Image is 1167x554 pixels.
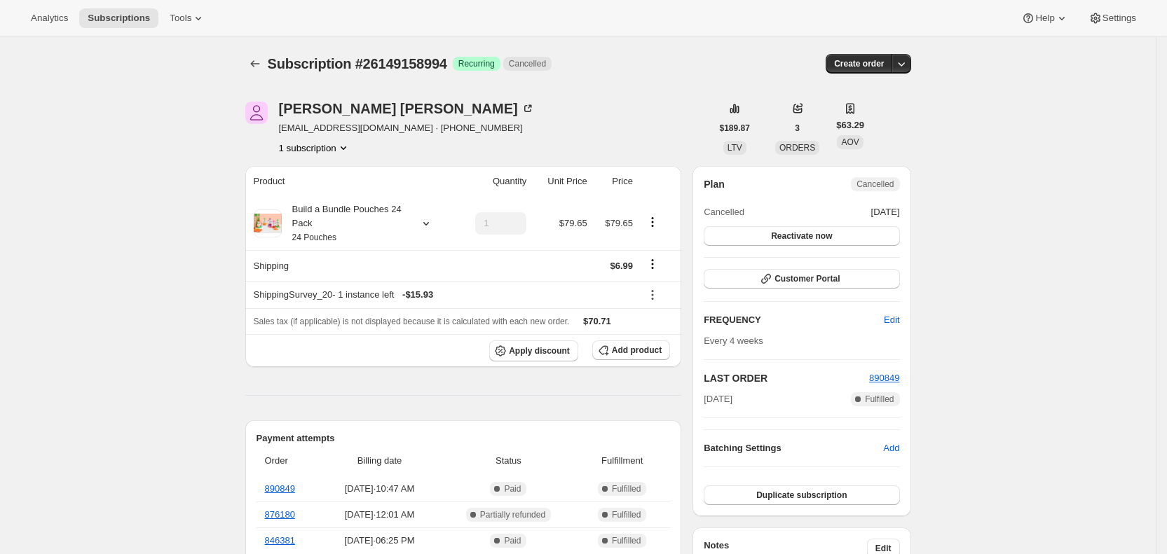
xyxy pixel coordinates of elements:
[325,454,434,468] span: Billing date
[883,441,899,455] span: Add
[489,340,578,361] button: Apply discount
[795,123,800,134] span: 3
[641,256,664,272] button: Shipping actions
[771,230,832,242] span: Reactivate now
[728,143,742,153] span: LTV
[31,13,68,24] span: Analytics
[1013,8,1077,28] button: Help
[279,141,350,155] button: Product actions
[254,288,633,302] div: ShippingSurvey_20 - 1 instance left
[480,509,545,520] span: Partially refunded
[582,454,662,468] span: Fulfillment
[268,56,447,71] span: Subscription #26149158994
[257,445,321,476] th: Order
[170,13,191,24] span: Tools
[704,441,883,455] h6: Batching Settings
[265,535,295,546] a: 846381
[612,483,641,494] span: Fulfilled
[612,509,641,520] span: Fulfilled
[265,509,295,520] a: 876180
[443,454,575,468] span: Status
[265,483,295,494] a: 890849
[704,205,744,219] span: Cancelled
[245,250,456,281] th: Shipping
[836,118,864,132] span: $63.29
[786,118,808,138] button: 3
[245,102,268,124] span: Kaitlin Platt
[254,317,570,326] span: Sales tax (if applicable) is not displayed because it is calculated with each new order.
[456,166,531,197] th: Quantity
[826,54,892,74] button: Create order
[509,345,570,356] span: Apply discount
[704,313,884,327] h2: FREQUENCY
[282,202,408,244] div: Build a Bundle Pouches 24 Pack
[875,543,892,554] span: Edit
[875,309,908,331] button: Edit
[1103,13,1136,24] span: Settings
[1080,8,1145,28] button: Settings
[704,485,899,505] button: Duplicate subscription
[704,371,869,385] h2: LAST ORDER
[841,137,859,147] span: AOV
[279,102,535,116] div: [PERSON_NAME] [PERSON_NAME]
[325,482,434,496] span: [DATE] · 10:47 AM
[704,392,732,406] span: [DATE]
[704,335,763,346] span: Every 4 weeks
[325,508,434,522] span: [DATE] · 12:01 AM
[756,490,847,501] span: Duplicate subscription
[871,205,900,219] span: [DATE]
[711,118,758,138] button: $189.87
[612,345,662,356] span: Add product
[245,54,265,74] button: Subscriptions
[704,269,899,289] button: Customer Portal
[458,58,495,69] span: Recurring
[161,8,214,28] button: Tools
[402,288,433,302] span: - $15.93
[509,58,546,69] span: Cancelled
[774,273,840,284] span: Customer Portal
[88,13,150,24] span: Subscriptions
[779,143,815,153] span: ORDERS
[592,340,670,360] button: Add product
[869,373,899,383] a: 890849
[704,177,725,191] h2: Plan
[531,166,591,197] th: Unit Price
[612,535,641,546] span: Fulfilled
[834,58,884,69] span: Create order
[869,371,899,385] button: 890849
[22,8,76,28] button: Analytics
[325,534,434,548] span: [DATE] · 06:25 PM
[592,166,637,197] th: Price
[875,437,908,459] button: Add
[559,218,587,228] span: $79.65
[605,218,633,228] span: $79.65
[79,8,158,28] button: Subscriptions
[857,179,894,190] span: Cancelled
[641,214,664,230] button: Product actions
[504,483,521,494] span: Paid
[504,535,521,546] span: Paid
[884,313,899,327] span: Edit
[292,233,336,242] small: 24 Pouches
[704,226,899,246] button: Reactivate now
[279,121,535,135] span: [EMAIL_ADDRESS][DOMAIN_NAME] · [PHONE_NUMBER]
[1119,492,1153,526] iframe: Intercom live chat
[865,394,894,405] span: Fulfilled
[583,316,611,326] span: $70.71
[720,123,750,134] span: $189.87
[257,431,671,445] h2: Payment attempts
[1035,13,1054,24] span: Help
[610,261,633,271] span: $6.99
[245,166,456,197] th: Product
